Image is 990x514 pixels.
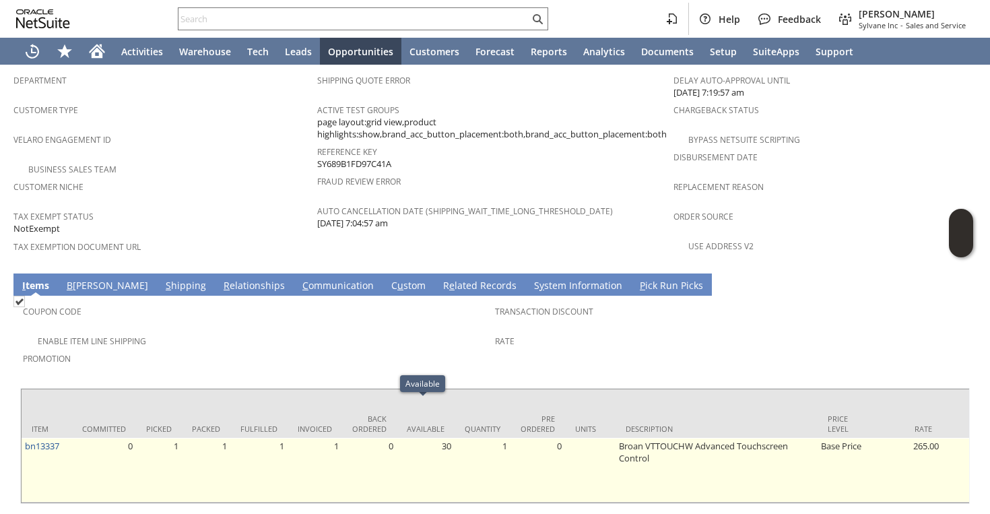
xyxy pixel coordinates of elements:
[192,424,220,434] div: Packed
[23,306,81,317] a: Coupon Code
[13,181,84,193] a: Customer Niche
[285,45,312,58] span: Leads
[688,134,800,146] a: Bypass NetSuite Scripting
[467,38,523,65] a: Forecast
[166,279,171,292] span: S
[807,38,861,65] a: Support
[673,211,733,222] a: Order Source
[299,279,377,294] a: Communication
[495,335,515,347] a: Rate
[82,424,126,434] div: Committed
[317,75,410,86] a: Shipping Quote Error
[38,335,146,347] a: Enable Item Line Shipping
[828,414,858,434] div: Price Level
[317,146,377,158] a: Reference Key
[673,181,764,193] a: Replacement reason
[352,414,387,434] div: Back Ordered
[673,104,759,116] a: Chargeback Status
[89,43,105,59] svg: Home
[32,424,62,434] div: Item
[745,38,807,65] a: SuiteApps
[182,438,230,503] td: 1
[179,45,231,58] span: Warehouse
[317,116,667,141] span: page layout:grid view,product highlights:show,brand_acc_button_placement:both,brand_acc_button_pl...
[67,279,73,292] span: B
[673,152,758,163] a: Disbursement Date
[13,222,60,235] span: NotExempt
[575,38,633,65] a: Analytics
[952,276,968,292] a: Unrolled view on
[48,38,81,65] div: Shortcuts
[328,45,393,58] span: Opportunities
[949,209,973,257] iframe: Click here to launch Oracle Guided Learning Help Panel
[409,45,459,58] span: Customers
[641,45,694,58] span: Documents
[633,38,702,65] a: Documents
[949,234,973,258] span: Oracle Guided Learning Widget. To move around, please hold and drag
[342,438,397,503] td: 0
[25,440,59,452] a: bn13337
[302,279,308,292] span: C
[19,279,53,294] a: Items
[317,205,613,217] a: Auto Cancellation Date (shipping_wait_time_long_threshold_date)
[121,45,163,58] span: Activities
[23,353,71,364] a: Promotion
[13,75,67,86] a: Department
[277,38,320,65] a: Leads
[220,279,288,294] a: Relationships
[465,424,500,434] div: Quantity
[818,438,868,503] td: Base Price
[13,211,94,222] a: Tax Exempt Status
[900,20,903,30] span: -
[531,45,567,58] span: Reports
[702,38,745,65] a: Setup
[24,43,40,59] svg: Recent Records
[388,279,429,294] a: Custom
[778,13,821,26] span: Feedback
[531,279,626,294] a: System Information
[224,279,230,292] span: R
[239,38,277,65] a: Tech
[240,424,277,434] div: Fulfilled
[401,38,467,65] a: Customers
[495,306,593,317] a: Transaction Discount
[575,424,605,434] div: Units
[859,7,966,20] span: [PERSON_NAME]
[136,438,182,503] td: 1
[636,279,706,294] a: Pick Run Picks
[583,45,625,58] span: Analytics
[146,424,172,434] div: Picked
[178,11,529,27] input: Search
[13,104,78,116] a: Customer Type
[397,438,455,503] td: 30
[81,38,113,65] a: Home
[616,438,818,503] td: Broan VTTOUCHW Advanced Touchscreen Control
[626,424,807,434] div: Description
[288,438,342,503] td: 1
[510,438,565,503] td: 0
[247,45,269,58] span: Tech
[816,45,853,58] span: Support
[521,414,555,434] div: Pre Ordered
[320,38,401,65] a: Opportunities
[529,11,546,27] svg: Search
[868,438,942,503] td: 265.00
[16,9,70,28] svg: logo
[162,279,209,294] a: Shipping
[230,438,288,503] td: 1
[22,279,26,292] span: I
[57,43,73,59] svg: Shortcuts
[906,20,966,30] span: Sales and Service
[63,279,152,294] a: B[PERSON_NAME]
[673,75,790,86] a: Delay Auto-Approval Until
[688,240,754,252] a: Use Address V2
[407,424,444,434] div: Available
[13,241,141,253] a: Tax Exemption Document URL
[298,424,332,434] div: Invoiced
[440,279,520,294] a: Related Records
[475,45,515,58] span: Forecast
[317,176,401,187] a: Fraud Review Error
[171,38,239,65] a: Warehouse
[673,86,744,99] span: [DATE] 7:19:57 am
[539,279,544,292] span: y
